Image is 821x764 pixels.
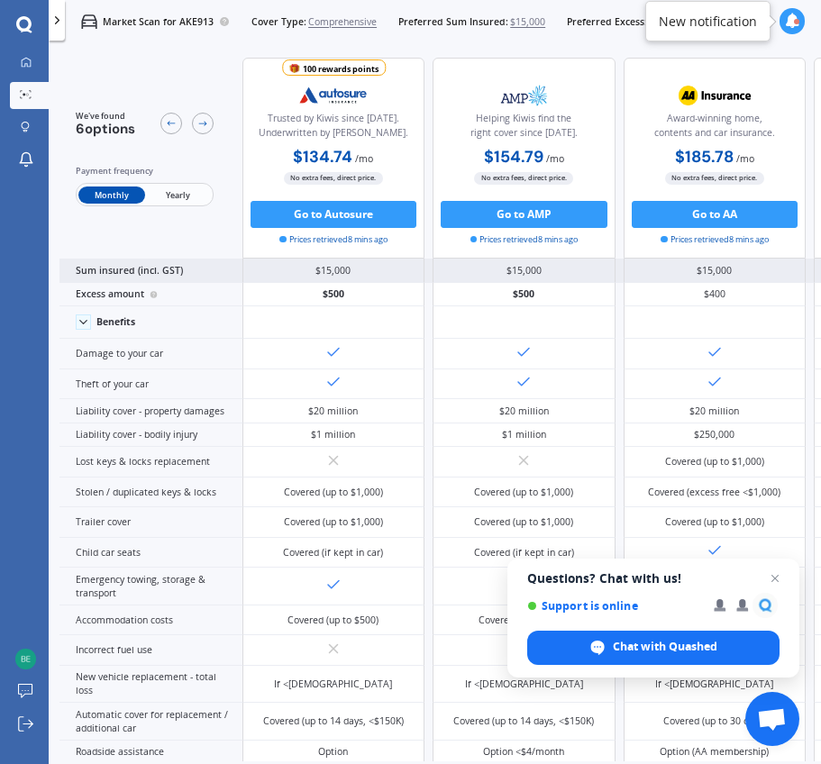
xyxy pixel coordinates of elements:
div: Child car seats [59,538,242,568]
span: Prices retrieved 8 mins ago [661,233,769,246]
div: Excess amount [59,283,242,307]
div: Option <$4/month [483,745,564,759]
img: AMP.webp [479,78,569,112]
b: $185.78 [675,146,734,168]
b: $134.74 [293,146,352,168]
div: Option (AA membership) [660,745,769,759]
div: $15,000 [433,259,616,283]
div: Trailer cover [59,507,242,538]
div: Option [318,745,348,759]
div: Covered (excess free <$1,000) [648,486,780,499]
div: $400 [624,283,807,307]
b: $154.79 [484,146,543,168]
div: Theft of your car [59,369,242,400]
div: Covered (if kept in car) [283,546,383,559]
span: Chat with Quashed [613,639,717,655]
div: $20 million [689,405,739,418]
span: Comprehensive [308,15,377,29]
div: Trusted by Kiwis since [DATE]. Underwritten by [PERSON_NAME]. [254,112,414,146]
span: Prices retrieved 8 mins ago [279,233,388,246]
span: 6 options [76,120,135,138]
p: Market Scan for AKE913 [103,15,214,29]
div: Covered (up to $1,000) [474,486,573,499]
img: 0f5b310dedb0cb28a36d69c5998b73fb [15,649,36,669]
span: / mo [355,152,373,165]
div: Benefits [96,316,135,328]
span: Questions? Chat with us! [527,571,780,586]
span: Preferred Sum Insured: [398,15,508,29]
div: $250,000 [694,428,734,441]
span: Prices retrieved 8 mins ago [470,233,579,246]
span: Cover Type: [251,15,306,29]
div: Emergency towing, storage & transport [59,568,242,605]
div: Lost keys & locks replacement [59,447,242,477]
img: points [290,64,299,74]
div: Covered (if kept in car) [474,546,574,559]
div: New notification [659,13,757,31]
div: Covered (up to 30 days) [663,714,766,728]
span: / mo [736,152,754,165]
div: Covered (up to $500) [287,614,379,627]
span: $15,000 [510,15,545,29]
div: New vehicle replacement - total loss [59,666,242,704]
div: If <[DEMOGRAPHIC_DATA] [274,678,392,691]
div: Damage to your car [59,339,242,369]
span: No extra fees, direct price. [665,172,764,185]
div: Covered (up to $1,000) [284,486,383,499]
span: Yearly [145,186,211,205]
div: Sum insured (incl. GST) [59,259,242,283]
div: Covered (up to $1,000) [665,515,764,529]
div: If <[DEMOGRAPHIC_DATA] [465,678,583,691]
div: Helping Kiwis find the right cover since [DATE]. [444,112,604,146]
img: car.f15378c7a67c060ca3f3.svg [81,14,97,30]
div: Covered (up to 14 days, <$150K) [453,714,594,728]
div: Accommodation costs [59,605,242,636]
span: No extra fees, direct price. [284,172,383,185]
div: Covered (up to 14 days, <$150K) [263,714,404,728]
span: Chat with Quashed [527,631,780,665]
div: Liability cover - property damages [59,399,242,423]
div: $20 million [308,405,358,418]
div: $20 million [499,405,549,418]
div: $15,000 [242,259,425,283]
span: Preferred Excess: [567,15,647,29]
div: Automatic cover for replacement / additional car [59,703,242,741]
div: $500 [242,283,425,307]
div: $1 million [311,428,355,441]
div: 100 rewards points [303,62,379,76]
span: We've found [76,110,135,123]
span: No extra fees, direct price. [474,172,573,185]
span: Support is online [527,599,701,613]
span: / mo [546,152,564,165]
img: AA.webp [670,78,759,112]
div: Covered (up to $1,000) [284,515,383,529]
div: Covered (up to $500) [479,614,570,627]
div: $15,000 [624,259,807,283]
div: Incorrect fuel use [59,635,242,666]
div: Payment frequency [76,164,214,177]
div: $1 million [502,428,546,441]
button: Go to AA [632,201,798,228]
div: Award-winning home, contents and car insurance. [635,112,795,146]
div: If <[DEMOGRAPHIC_DATA] [655,678,773,691]
img: Autosure.webp [288,78,378,112]
div: Liability cover - bodily injury [59,423,242,448]
div: Covered (up to $1,000) [474,515,573,529]
div: Stolen / duplicated keys & locks [59,477,242,508]
div: $500 [433,283,616,307]
button: Go to Autosure [251,201,417,228]
div: Covered (up to $1,000) [665,455,764,468]
button: Go to AMP [441,201,607,228]
span: Monthly [78,186,144,205]
a: Open chat [745,692,799,746]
